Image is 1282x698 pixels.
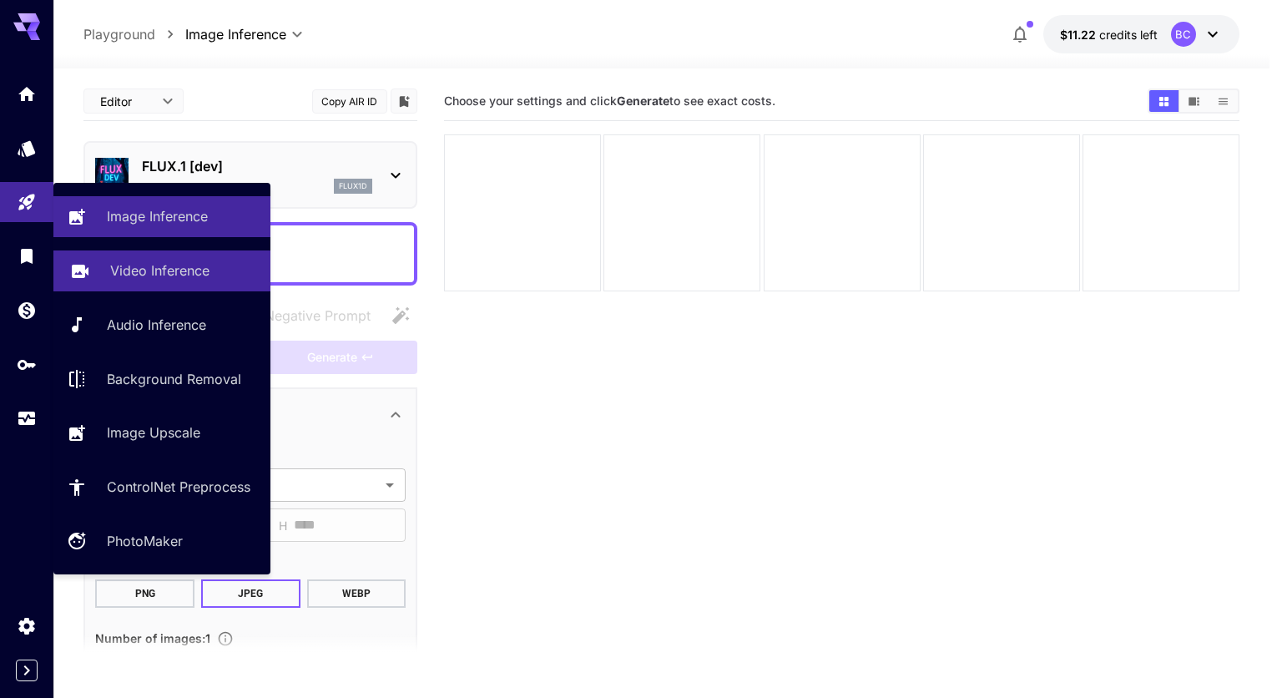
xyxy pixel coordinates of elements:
[53,467,270,508] a: ControlNet Preprocess
[83,24,185,44] nav: breadcrumb
[53,412,270,453] a: Image Upscale
[17,245,37,266] div: Library
[53,196,270,237] a: Image Inference
[1060,28,1099,42] span: $11.22
[53,305,270,346] a: Audio Inference
[83,24,155,44] p: Playground
[53,521,270,562] a: PhotoMaker
[1209,90,1238,112] button: Show media in list view
[339,180,367,192] p: flux1d
[53,358,270,399] a: Background Removal
[1043,15,1239,53] button: $11.2225
[231,305,384,326] span: Negative prompts are not compatible with the selected model.
[1060,26,1158,43] div: $11.2225
[95,631,210,645] span: Number of images : 1
[201,579,300,608] button: JPEG
[107,422,200,443] p: Image Upscale
[1099,28,1158,42] span: credits left
[185,24,286,44] span: Image Inference
[1149,90,1179,112] button: Show media in grid view
[107,315,206,335] p: Audio Inference
[107,206,208,226] p: Image Inference
[1148,89,1239,114] div: Show media in grid viewShow media in video viewShow media in list view
[17,300,37,321] div: Wallet
[279,516,287,535] span: H
[16,660,38,681] button: Expand sidebar
[107,531,183,551] p: PhotoMaker
[17,83,37,104] div: Home
[17,408,37,429] div: Usage
[100,93,152,110] span: Editor
[17,615,37,636] div: Settings
[617,94,669,108] b: Generate
[17,138,37,159] div: Models
[396,91,411,111] button: Add to library
[265,306,371,326] span: Negative Prompt
[17,354,37,375] div: API Keys
[1171,22,1196,47] div: ВС
[110,260,209,281] p: Video Inference
[210,630,240,647] button: Specify how many images to generate in a single request. Each image generation will be charged se...
[107,369,241,389] p: Background Removal
[307,579,406,608] button: WEBP
[17,192,37,213] div: Playground
[1179,90,1209,112] button: Show media in video view
[53,250,270,291] a: Video Inference
[142,156,372,176] p: FLUX.1 [dev]
[444,94,775,108] span: Choose your settings and click to see exact costs.
[312,89,387,114] button: Copy AIR ID
[95,579,194,608] button: PNG
[107,477,250,497] p: ControlNet Preprocess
